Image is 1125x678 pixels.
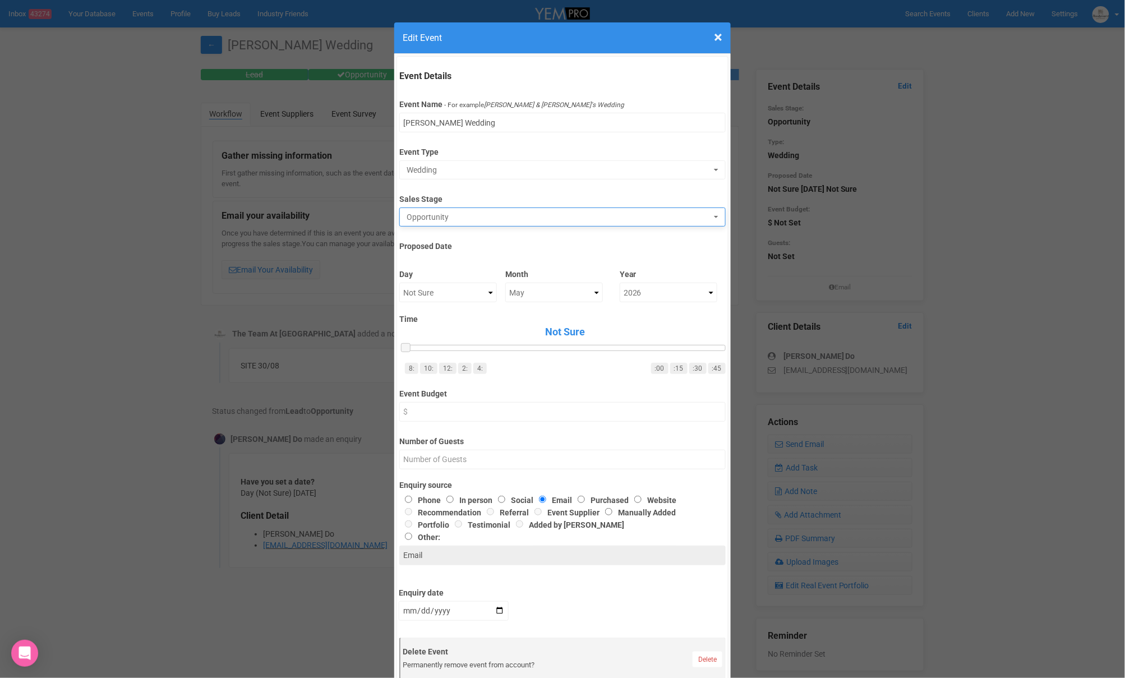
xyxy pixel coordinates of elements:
[399,531,709,543] label: Other:
[399,520,449,529] label: Portfolio
[399,265,497,280] label: Day
[481,508,529,517] label: Referral
[449,520,510,529] label: Testimonial
[399,190,725,205] label: Sales Stage
[399,237,725,252] label: Proposed Date
[407,211,711,223] span: Opportunity
[399,496,441,505] label: Phone
[403,646,723,657] label: Delete Event
[399,142,725,158] label: Event Type
[399,113,725,132] input: Event Name
[620,265,717,280] label: Year
[399,313,725,325] label: Time
[689,363,707,374] a: :30
[473,363,487,374] a: 4:
[670,363,688,374] a: :15
[572,496,629,505] label: Purchased
[399,432,725,447] label: Number of Guests
[399,70,725,83] legend: Event Details
[11,640,38,667] div: Open Intercom Messenger
[708,363,726,374] a: :45
[529,508,600,517] label: Event Supplier
[399,479,725,491] label: Enquiry source
[399,450,725,469] input: Number of Guests
[441,496,492,505] label: In person
[458,363,472,374] a: 2:
[533,496,572,505] label: Email
[505,265,603,280] label: Month
[600,508,676,517] label: Manually Added
[399,384,725,399] label: Event Budget
[629,496,676,505] label: Website
[651,363,668,374] a: :00
[399,402,725,422] input: $
[439,363,457,374] a: 12:
[714,28,722,47] span: ×
[693,652,722,667] a: Delete
[420,363,437,374] a: 10:
[484,101,624,109] i: [PERSON_NAME] & [PERSON_NAME]'s Wedding
[510,520,624,529] label: Added by [PERSON_NAME]
[399,99,442,110] label: Event Name
[405,363,418,374] a: 8:
[407,164,711,176] span: Wedding
[444,101,624,109] small: - For example
[399,583,509,598] label: Enquiry date
[403,31,722,45] h4: Edit Event
[492,496,533,505] label: Social
[405,325,725,339] span: Not Sure
[403,660,723,671] div: Permanently remove event from account?
[399,508,481,517] label: Recommendation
